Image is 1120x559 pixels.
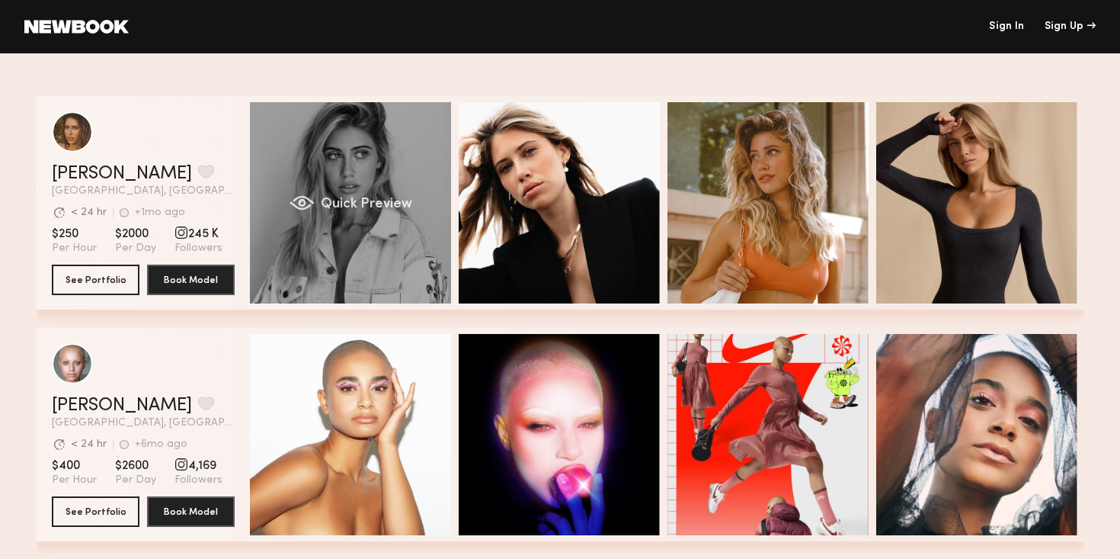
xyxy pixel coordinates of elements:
span: $2600 [115,458,156,474]
span: $250 [52,226,97,242]
div: < 24 hr [71,439,107,450]
span: 4,169 [174,458,222,474]
div: < 24 hr [71,207,107,218]
span: [GEOGRAPHIC_DATA], [GEOGRAPHIC_DATA] [52,418,235,429]
span: $400 [52,458,97,474]
button: See Portfolio [52,265,139,295]
span: Per Day [115,242,156,255]
span: Quick Preview [320,198,411,211]
a: [PERSON_NAME] [52,397,192,415]
span: [GEOGRAPHIC_DATA], [GEOGRAPHIC_DATA] [52,186,235,197]
span: Per Hour [52,242,97,255]
button: See Portfolio [52,496,139,527]
span: Followers [174,242,222,255]
button: Book Model [147,496,235,527]
span: $2000 [115,226,156,242]
a: [PERSON_NAME] [52,165,192,183]
span: Per Day [115,474,156,487]
div: Sign Up [1045,21,1096,32]
span: Followers [174,474,222,487]
div: +1mo ago [135,207,185,218]
span: Per Hour [52,474,97,487]
span: 245 K [174,226,222,242]
div: +6mo ago [135,439,187,450]
button: Book Model [147,265,235,295]
a: Sign In [989,21,1024,32]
